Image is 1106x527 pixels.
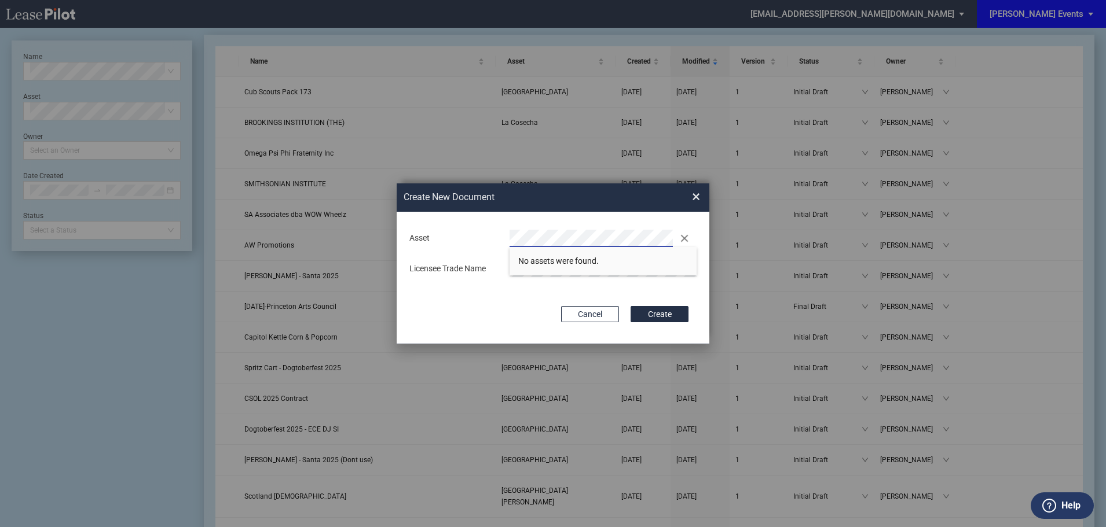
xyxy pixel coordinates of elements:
[1061,498,1081,513] label: Help
[404,191,650,204] h2: Create New Document
[402,263,503,275] div: Licensee Trade Name
[402,233,503,244] div: Asset
[692,188,700,207] span: ×
[397,183,709,344] md-dialog: Create New ...
[631,306,688,322] button: Create
[510,247,697,275] li: No assets were found.
[561,306,619,322] button: Cancel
